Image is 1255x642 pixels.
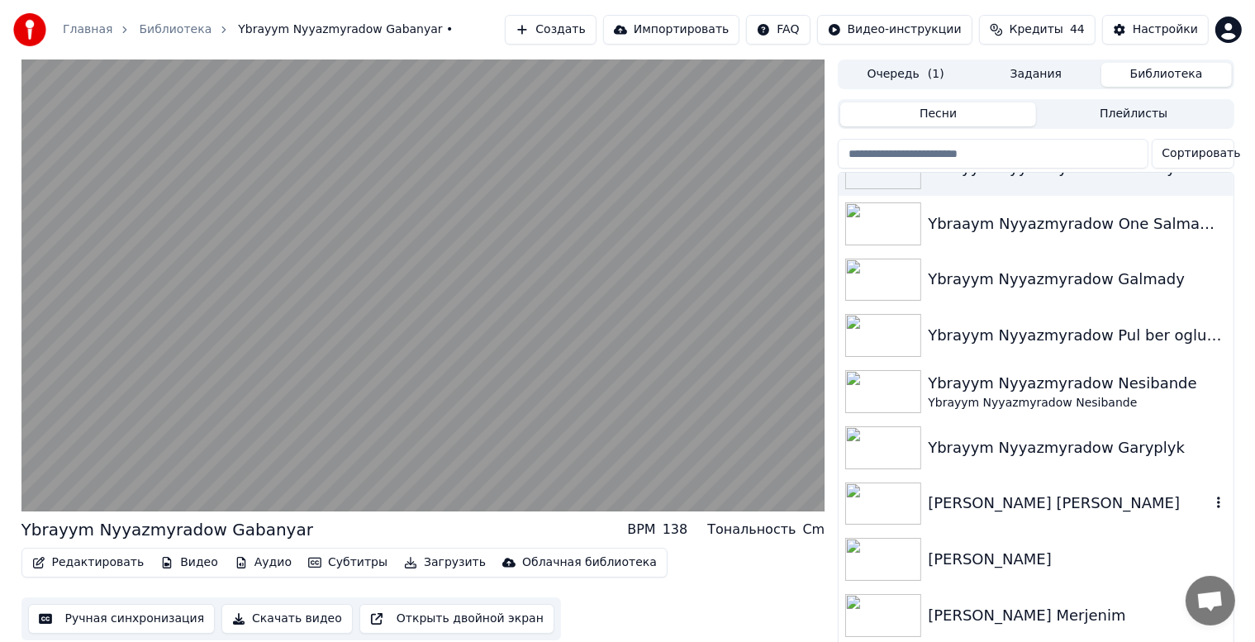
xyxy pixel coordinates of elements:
[1162,145,1241,162] span: Сортировать
[663,520,688,540] div: 138
[707,520,796,540] div: Тональность
[1186,576,1235,625] a: Открытый чат
[928,548,1226,571] div: [PERSON_NAME]
[1010,21,1063,38] span: Кредиты
[139,21,212,38] a: Библиотека
[13,13,46,46] img: youka
[505,15,596,45] button: Создать
[979,15,1096,45] button: Кредиты44
[63,21,112,38] a: Главная
[302,551,394,574] button: Субтитры
[221,604,353,634] button: Скачать видео
[928,604,1226,627] div: [PERSON_NAME] Merjenim
[928,66,944,83] span: ( 1 )
[359,604,554,634] button: Открыть двойной экран
[928,395,1226,411] div: Ybrayym Nyyazmyradow Nesibande
[840,102,1036,126] button: Песни
[928,436,1226,459] div: Ybrayym Nyyazmyradow Garyplyk
[26,551,151,574] button: Редактировать
[21,518,313,541] div: Ybrayym Nyyazmyradow Gabanyar
[928,212,1226,235] div: Ybraaym Nyyazmyradow One Salmawer
[228,551,298,574] button: Аудио
[1133,21,1198,38] div: Настройки
[627,520,655,540] div: BPM
[1036,102,1232,126] button: Плейлисты
[522,554,657,571] div: Облачная библиотека
[928,268,1226,291] div: Ybrayym Nyyazmyradow Galmady
[238,21,453,38] span: Ybrayym Nyyazmyradow Gabanyar •
[803,520,825,540] div: Cm
[928,324,1226,347] div: Ybrayym Nyyazmyradow Pul ber oglum ejen bir yyl yashasyn
[397,551,492,574] button: Загрузить
[154,551,225,574] button: Видео
[928,372,1226,395] div: Ybrayym Nyyazmyradow Nesibande
[971,63,1101,87] button: Задания
[603,15,740,45] button: Импортировать
[928,492,1210,515] div: [PERSON_NAME] [PERSON_NAME]
[28,604,216,634] button: Ручная синхронизация
[817,15,972,45] button: Видео-инструкции
[1070,21,1085,38] span: 44
[1101,63,1232,87] button: Библиотека
[840,63,971,87] button: Очередь
[746,15,810,45] button: FAQ
[63,21,453,38] nav: breadcrumb
[1102,15,1209,45] button: Настройки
